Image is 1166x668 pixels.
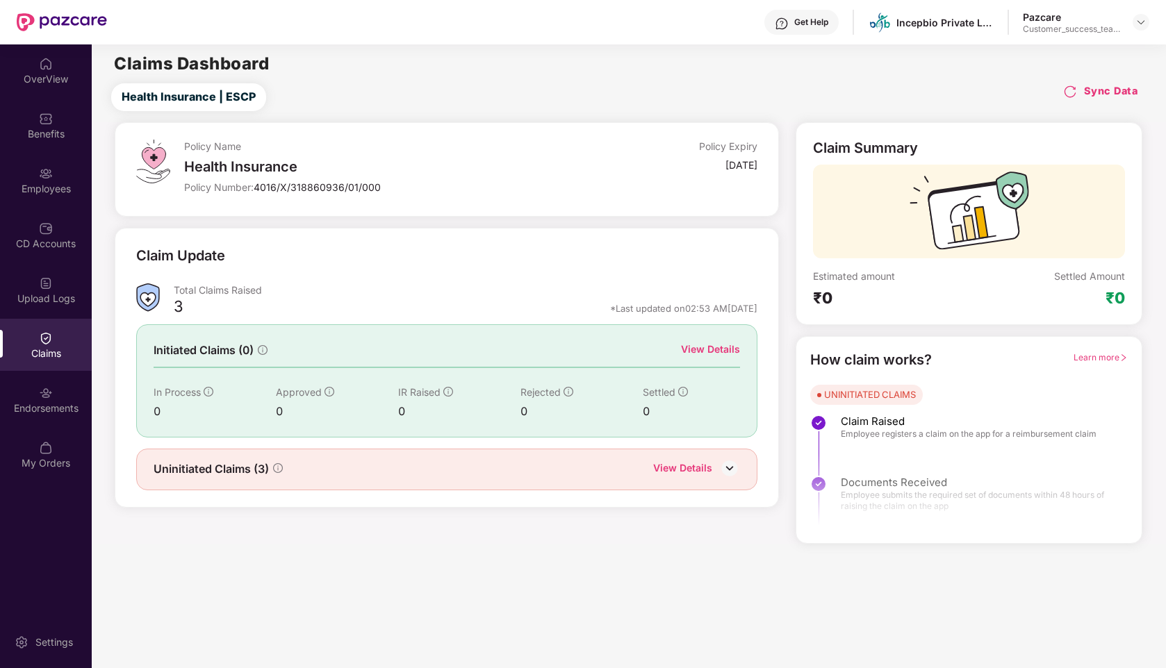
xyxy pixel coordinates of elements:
div: How claim works? [810,349,932,371]
span: In Process [154,386,201,398]
div: Customer_success_team_lead [1023,24,1120,35]
span: info-circle [204,387,213,396]
span: info-circle [678,387,688,396]
img: DownIcon [719,458,740,478]
img: New Pazcare Logo [17,13,107,31]
img: svg+xml;base64,PHN2ZyB3aWR0aD0iMTcyIiBoZWlnaHQ9IjExMyIgdmlld0JveD0iMCAwIDE3MiAxMTMiIGZpbGw9Im5vbm... [910,172,1029,258]
div: 0 [398,403,520,420]
img: svg+xml;base64,PHN2ZyBpZD0iRW1wbG95ZWVzIiB4bWxucz0iaHR0cDovL3d3dy53My5vcmcvMjAwMC9zdmciIHdpZHRoPS... [39,167,53,181]
div: 0 [276,403,398,420]
img: svg+xml;base64,PHN2ZyBpZD0iSG9tZSIgeG1sbnM9Imh0dHA6Ly93d3cudzMub3JnLzIwMDAvc3ZnIiB3aWR0aD0iMjAiIG... [39,57,53,71]
img: svg+xml;base64,PHN2ZyBpZD0iVXBsb2FkX0xvZ3MiIGRhdGEtbmFtZT0iVXBsb2FkIExvZ3MiIHhtbG5zPSJodHRwOi8vd3... [39,276,53,290]
span: info-circle [443,387,453,396]
img: svg+xml;base64,PHN2ZyBpZD0iQ2xhaW0iIHhtbG5zPSJodHRwOi8vd3d3LnczLm9yZy8yMDAwL3N2ZyIgd2lkdGg9IjIwIi... [39,331,53,345]
span: info-circle [258,345,268,355]
div: View Details [681,342,740,357]
img: svg+xml;base64,PHN2ZyBpZD0iU3RlcC1Eb25lLTMyeDMyIiB4bWxucz0iaHR0cDovL3d3dy53My5vcmcvMjAwMC9zdmciIH... [810,415,827,431]
div: Claim Summary [813,140,918,156]
span: info-circle [564,387,573,396]
span: Settled [643,386,675,398]
div: 0 [520,403,643,420]
div: Claim Update [136,245,225,267]
img: svg+xml;base64,PHN2ZyBpZD0iRW5kb3JzZW1lbnRzIiB4bWxucz0iaHR0cDovL3d3dy53My5vcmcvMjAwMC9zdmciIHdpZH... [39,386,53,400]
div: View Details [653,460,712,478]
img: svg+xml;base64,PHN2ZyBpZD0iRHJvcGRvd24tMzJ4MzIiIHhtbG5zPSJodHRwOi8vd3d3LnczLm9yZy8yMDAwL3N2ZyIgd2... [1135,17,1147,28]
div: Total Claims Raised [174,283,758,297]
div: Settled Amount [1054,269,1125,283]
div: Get Help [794,17,828,28]
span: Health Insurance | ESCP [122,88,256,106]
div: Policy Name [184,140,566,153]
div: ₹0 [813,288,969,308]
span: Initiated Claims (0) [154,342,254,359]
div: Policy Number: [184,181,566,194]
span: info-circle [273,463,283,473]
div: Incepbio Private Limited [896,16,994,29]
div: [DATE] [725,158,757,172]
div: 3 [174,297,183,320]
img: svg+xml;base64,PHN2ZyBpZD0iUmVsb2FkLTMyeDMyIiB4bWxucz0iaHR0cDovL3d3dy53My5vcmcvMjAwMC9zdmciIHdpZH... [1063,85,1077,99]
span: Approved [276,386,322,398]
h2: Claims Dashboard [114,56,269,72]
div: Estimated amount [813,269,969,283]
span: Claim Raised [841,415,1097,428]
div: Pazcare [1023,10,1120,24]
span: Uninitiated Claims (3) [154,460,269,478]
img: download.png [870,12,890,33]
span: Rejected [520,386,561,398]
button: Health Insurance | ESCP [111,83,266,111]
img: svg+xml;base64,PHN2ZyB4bWxucz0iaHR0cDovL3d3dy53My5vcmcvMjAwMC9zdmciIHdpZHRoPSI0OS4zMiIgaGVpZ2h0PS... [136,140,170,183]
div: ₹0 [1106,288,1125,308]
span: 4016/X/318860936/01/000 [254,181,381,193]
div: Settings [31,635,77,649]
img: svg+xml;base64,PHN2ZyBpZD0iQmVuZWZpdHMiIHhtbG5zPSJodHRwOi8vd3d3LnczLm9yZy8yMDAwL3N2ZyIgd2lkdGg9Ij... [39,112,53,126]
span: info-circle [325,387,334,396]
img: svg+xml;base64,PHN2ZyBpZD0iTXlfT3JkZXJzIiBkYXRhLW5hbWU9Ik15IE9yZGVycyIgeG1sbnM9Imh0dHA6Ly93d3cudz... [39,441,53,455]
span: Learn more [1074,352,1128,362]
img: svg+xml;base64,PHN2ZyBpZD0iU2V0dGluZy0yMHgyMCIgeG1sbnM9Imh0dHA6Ly93d3cudzMub3JnLzIwMDAvc3ZnIiB3aW... [15,635,28,649]
img: ClaimsSummaryIcon [136,283,160,312]
div: 0 [154,403,276,420]
div: Policy Expiry [699,140,757,153]
h4: Sync Data [1084,84,1138,98]
div: UNINITIATED CLAIMS [824,387,916,401]
img: svg+xml;base64,PHN2ZyBpZD0iQ0RfQWNjb3VudHMiIGRhdGEtbmFtZT0iQ0QgQWNjb3VudHMiIHhtbG5zPSJodHRwOi8vd3... [39,222,53,235]
span: Employee registers a claim on the app for a reimbursement claim [841,428,1097,440]
span: IR Raised [398,386,441,398]
div: 0 [643,403,741,420]
span: right [1119,353,1128,362]
div: *Last updated on 02:53 AM[DATE] [610,302,757,315]
img: svg+xml;base64,PHN2ZyBpZD0iSGVscC0zMngzMiIgeG1sbnM9Imh0dHA6Ly93d3cudzMub3JnLzIwMDAvc3ZnIiB3aWR0aD... [775,17,789,31]
div: Health Insurance [184,158,566,175]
